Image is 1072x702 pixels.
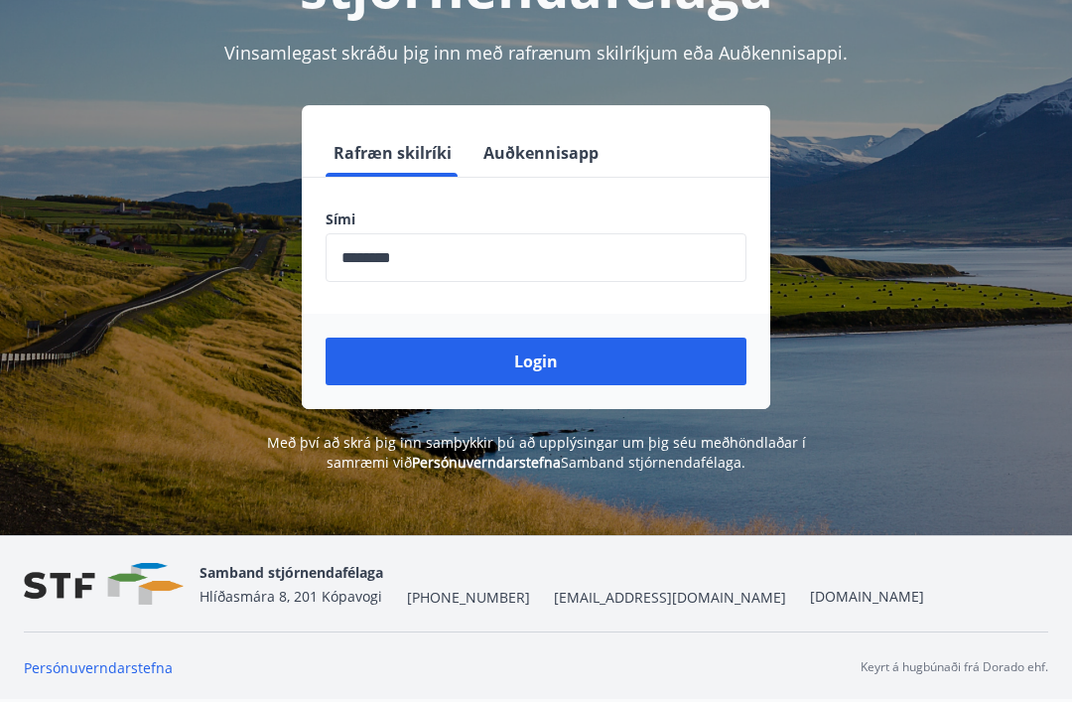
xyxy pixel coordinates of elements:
span: Hlíðasmára 8, 201 Kópavogi [200,587,382,606]
label: Sími [326,210,746,229]
a: [DOMAIN_NAME] [810,587,924,606]
span: Vinsamlegast skráðu þig inn með rafrænum skilríkjum eða Auðkennisappi. [224,41,848,65]
button: Auðkennisapp [475,129,606,177]
span: Með því að skrá þig inn samþykkir þú að upplýsingar um þig séu meðhöndlaðar í samræmi við Samband... [267,433,806,472]
p: Keyrt á hugbúnaði frá Dorado ehf. [861,658,1048,676]
a: Persónuverndarstefna [412,453,561,472]
span: [EMAIL_ADDRESS][DOMAIN_NAME] [554,588,786,608]
span: Samband stjórnendafélaga [200,563,383,582]
button: Rafræn skilríki [326,129,460,177]
span: [PHONE_NUMBER] [407,588,530,608]
img: vjCaq2fThgY3EUYqSgpjEiBg6WP39ov69hlhuPVN.png [24,563,184,606]
button: Login [326,338,746,385]
a: Persónuverndarstefna [24,658,173,677]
